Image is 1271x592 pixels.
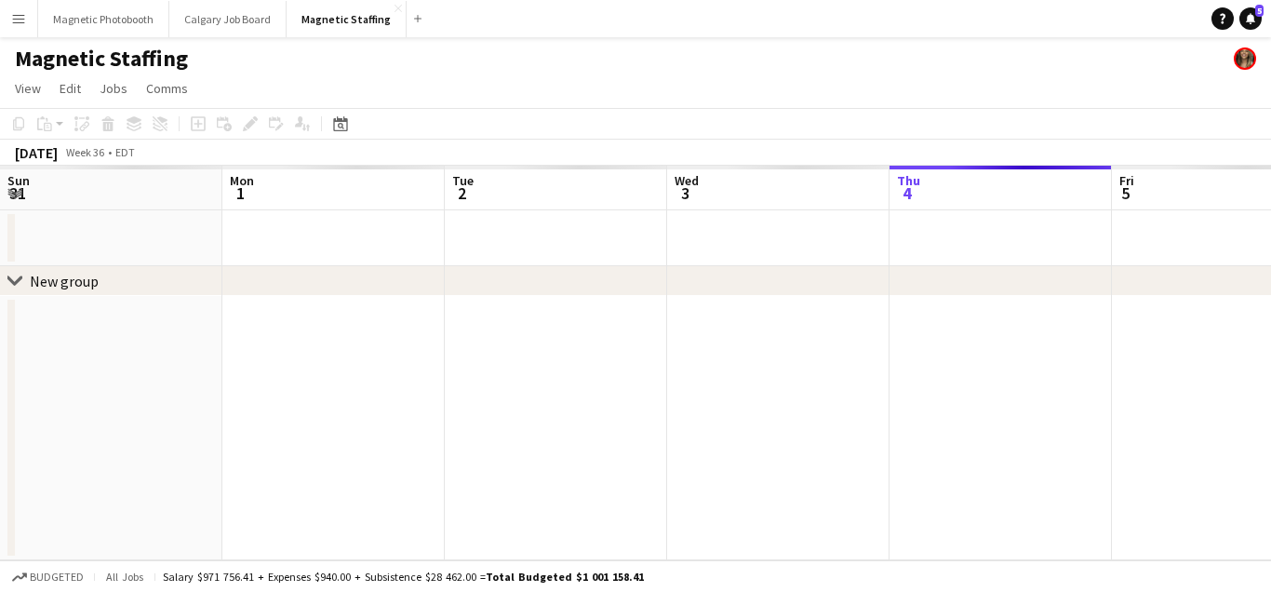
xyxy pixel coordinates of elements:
span: Wed [675,172,699,189]
span: Sun [7,172,30,189]
a: Edit [52,76,88,101]
span: 5 [1117,182,1134,204]
span: Jobs [100,80,127,97]
span: Budgeted [30,571,84,584]
span: Fri [1119,172,1134,189]
span: Total Budgeted $1 001 158.41 [486,570,644,584]
span: 1 [227,182,254,204]
button: Budgeted [9,567,87,587]
span: Mon [230,172,254,189]
span: All jobs [102,570,147,584]
span: Edit [60,80,81,97]
span: Thu [897,172,920,189]
h1: Magnetic Staffing [15,45,188,73]
span: View [15,80,41,97]
span: Tue [452,172,474,189]
div: [DATE] [15,143,58,162]
div: EDT [115,145,135,159]
a: View [7,76,48,101]
span: 3 [672,182,699,204]
app-user-avatar: Bianca Fantauzzi [1234,47,1256,70]
span: Week 36 [61,145,108,159]
a: Comms [139,76,195,101]
a: Jobs [92,76,135,101]
button: Magnetic Photobooth [38,1,169,37]
span: Comms [146,80,188,97]
button: Calgary Job Board [169,1,287,37]
div: New group [30,272,99,290]
span: 2 [449,182,474,204]
div: Salary $971 756.41 + Expenses $940.00 + Subsistence $28 462.00 = [163,570,644,584]
button: Magnetic Staffing [287,1,407,37]
span: 5 [1255,5,1264,17]
span: 31 [5,182,30,204]
span: 4 [894,182,920,204]
a: 5 [1239,7,1262,30]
